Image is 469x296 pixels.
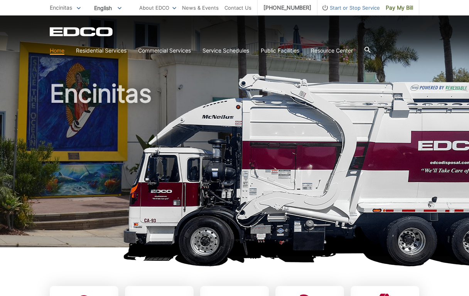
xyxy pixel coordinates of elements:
a: EDCD logo. Return to the homepage. [50,27,114,36]
a: Commercial Services [138,46,191,55]
a: Residential Services [76,46,127,55]
a: Contact Us [224,3,251,12]
a: Service Schedules [202,46,249,55]
a: Public Facilities [261,46,299,55]
span: Pay My Bill [386,3,413,12]
a: Resource Center [311,46,353,55]
h1: Encinitas [50,81,419,251]
a: Home [50,46,64,55]
a: News & Events [182,3,219,12]
span: Encinitas [50,4,72,11]
a: About EDCO [139,3,176,12]
span: English [88,2,127,14]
